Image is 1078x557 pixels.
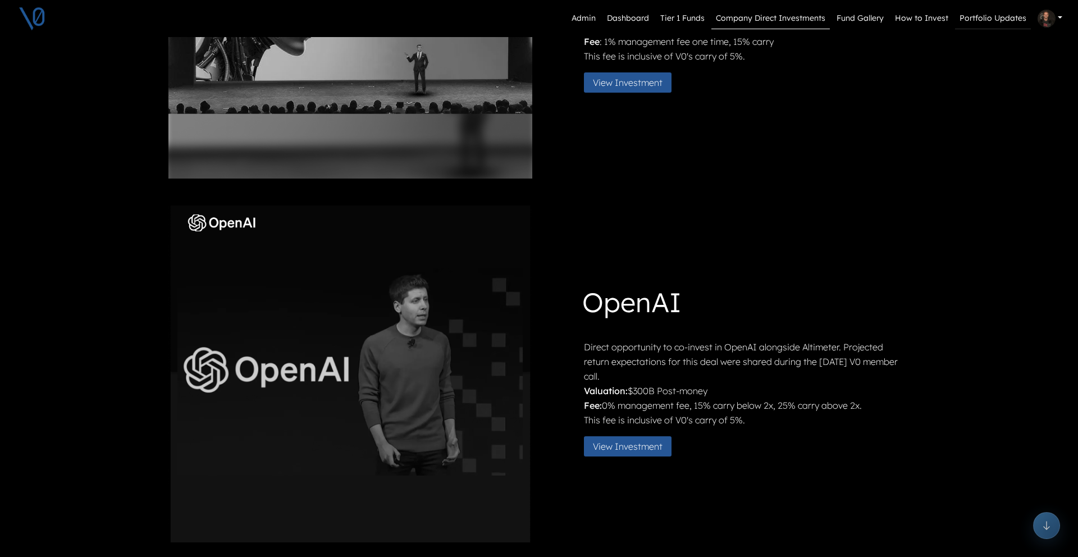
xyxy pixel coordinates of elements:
a: Dashboard [602,8,654,29]
img: V0 logo [18,4,46,33]
p: 0% management fee, 15% carry below 2x, 25% carry above 2x. [584,398,907,413]
a: Fund Gallery [832,8,888,29]
button: View Investment [584,72,672,93]
p: : 1% management fee one time, 15% carry [584,34,907,49]
p: This fee is inclusive of V0's carry of 5%. [584,49,907,63]
strong: Valuation: [584,385,628,396]
strong: Fee: [584,400,602,411]
p: Direct opportunity to co-invest in OpenAI alongside Altimeter. Projected return expectations for ... [584,340,907,383]
a: View Investment [584,440,680,451]
img: Fund Logo [180,214,264,231]
button: View Investment [584,436,672,456]
img: Profile [1038,10,1056,28]
h1: OpenAI [582,282,907,326]
a: How to Invest [890,8,953,29]
img: open_ai_direct_invest_center_3.png [168,206,532,542]
a: Tier 1 Funds [656,8,709,29]
p: $300B Post-money [584,383,907,398]
a: Portfolio Updates [955,8,1031,29]
strong: Fee [584,36,600,47]
a: View Investment [584,76,680,87]
p: This fee is inclusive of V0's carry of 5%. [584,413,907,427]
a: Company Direct Investments [711,8,830,29]
a: Admin [567,8,600,29]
